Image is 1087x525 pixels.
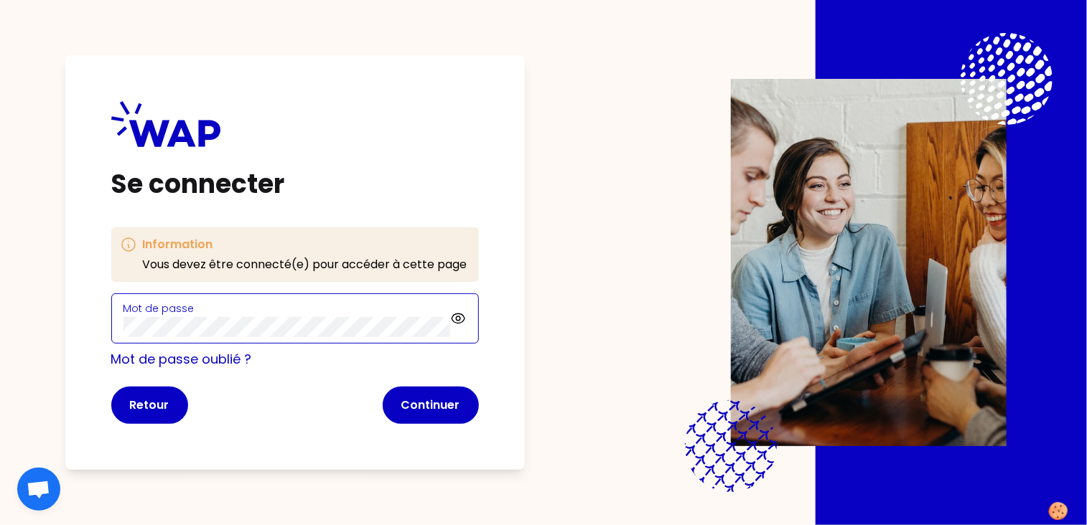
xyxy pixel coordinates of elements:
[143,256,467,273] p: Vous devez être connecté(e) pour accéder à cette page
[17,468,60,511] div: Ouvrir le chat
[123,301,195,316] label: Mot de passe
[143,236,467,253] h3: Information
[383,387,479,424] button: Continuer
[731,79,1007,446] img: Description
[111,350,252,368] a: Mot de passe oublié ?
[111,387,188,424] button: Retour
[111,170,479,199] h1: Se connecter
